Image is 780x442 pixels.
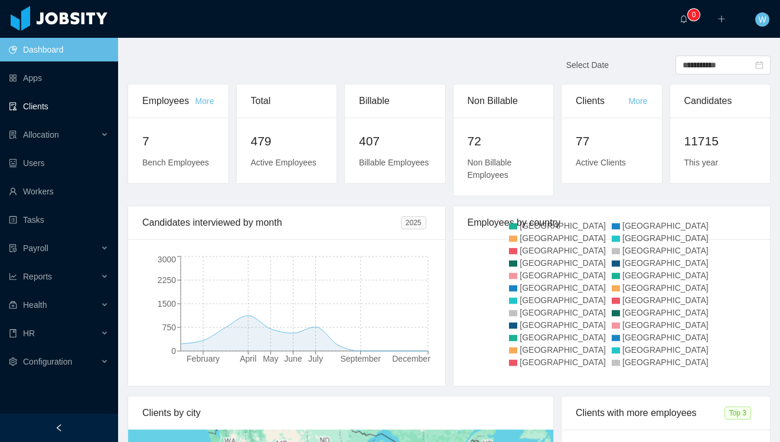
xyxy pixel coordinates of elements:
div: Candidates interviewed by month [142,206,401,239]
span: Bench Employees [142,158,209,167]
tspan: February [187,354,220,363]
span: Payroll [23,243,48,253]
a: icon: pie-chartDashboard [9,38,109,61]
span: [GEOGRAPHIC_DATA] [520,271,606,280]
div: Employees by country [468,206,756,239]
span: HR [23,329,35,338]
span: [GEOGRAPHIC_DATA] [520,320,606,330]
tspan: September [340,354,381,363]
span: Top 3 [724,407,751,420]
tspan: May [263,354,278,363]
tspan: 1500 [158,299,176,308]
i: icon: line-chart [9,272,17,281]
sup: 0 [688,9,700,21]
tspan: June [284,354,302,363]
h2: 407 [359,132,431,151]
span: [GEOGRAPHIC_DATA] [622,295,709,305]
a: icon: profileTasks [9,208,109,232]
span: [GEOGRAPHIC_DATA] [622,271,709,280]
tspan: July [308,354,323,363]
i: icon: file-protect [9,244,17,252]
span: Non Billable Employees [468,158,512,180]
span: Select Date [566,60,609,70]
h2: 479 [251,132,323,151]
span: [GEOGRAPHIC_DATA] [622,308,709,317]
tspan: 2250 [158,275,176,285]
div: Employees [142,84,195,118]
span: [GEOGRAPHIC_DATA] [622,333,709,342]
span: [GEOGRAPHIC_DATA] [520,333,606,342]
span: Configuration [23,357,72,366]
h2: 7 [142,132,214,151]
span: [GEOGRAPHIC_DATA] [622,258,709,268]
span: Active Employees [251,158,316,167]
span: [GEOGRAPHIC_DATA] [622,345,709,355]
span: [GEOGRAPHIC_DATA] [622,246,709,255]
i: icon: calendar [755,61,763,69]
div: Billable [359,84,431,118]
div: Clients with more employees [576,396,724,430]
span: [GEOGRAPHIC_DATA] [520,308,606,317]
h2: 11715 [684,132,756,151]
i: icon: book [9,329,17,337]
span: Allocation [23,130,59,139]
span: [GEOGRAPHIC_DATA] [520,283,606,292]
tspan: April [240,354,256,363]
span: [GEOGRAPHIC_DATA] [520,357,606,367]
span: [GEOGRAPHIC_DATA] [520,345,606,355]
i: icon: solution [9,131,17,139]
span: Billable Employees [359,158,429,167]
div: Candidates [684,84,756,118]
i: icon: medicine-box [9,301,17,309]
div: Non Billable [468,84,540,118]
i: icon: bell [680,15,688,23]
span: [GEOGRAPHIC_DATA] [520,246,606,255]
div: Clients by city [142,396,539,430]
span: [GEOGRAPHIC_DATA] [520,233,606,243]
div: Total [251,84,323,118]
tspan: 750 [162,323,177,332]
h2: 72 [468,132,540,151]
a: More [629,96,648,106]
a: icon: appstoreApps [9,66,109,90]
h2: 77 [576,132,648,151]
div: Clients [576,84,629,118]
span: Reports [23,272,52,281]
span: [GEOGRAPHIC_DATA] [520,295,606,305]
span: [GEOGRAPHIC_DATA] [622,357,709,367]
span: [GEOGRAPHIC_DATA] [622,283,709,292]
span: [GEOGRAPHIC_DATA] [622,221,709,230]
span: 2025 [401,216,426,229]
a: icon: robotUsers [9,151,109,175]
span: [GEOGRAPHIC_DATA] [520,221,606,230]
span: Health [23,300,47,310]
span: [GEOGRAPHIC_DATA] [520,258,606,268]
a: More [195,96,214,106]
span: [GEOGRAPHIC_DATA] [622,320,709,330]
span: [GEOGRAPHIC_DATA] [622,233,709,243]
span: W [758,12,766,27]
a: icon: userWorkers [9,180,109,203]
i: icon: plus [717,15,726,23]
i: icon: setting [9,357,17,366]
tspan: 0 [171,346,176,356]
tspan: 3000 [158,255,176,264]
tspan: December [392,354,430,363]
span: Active Clients [576,158,626,167]
a: icon: auditClients [9,95,109,118]
span: This year [684,158,719,167]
